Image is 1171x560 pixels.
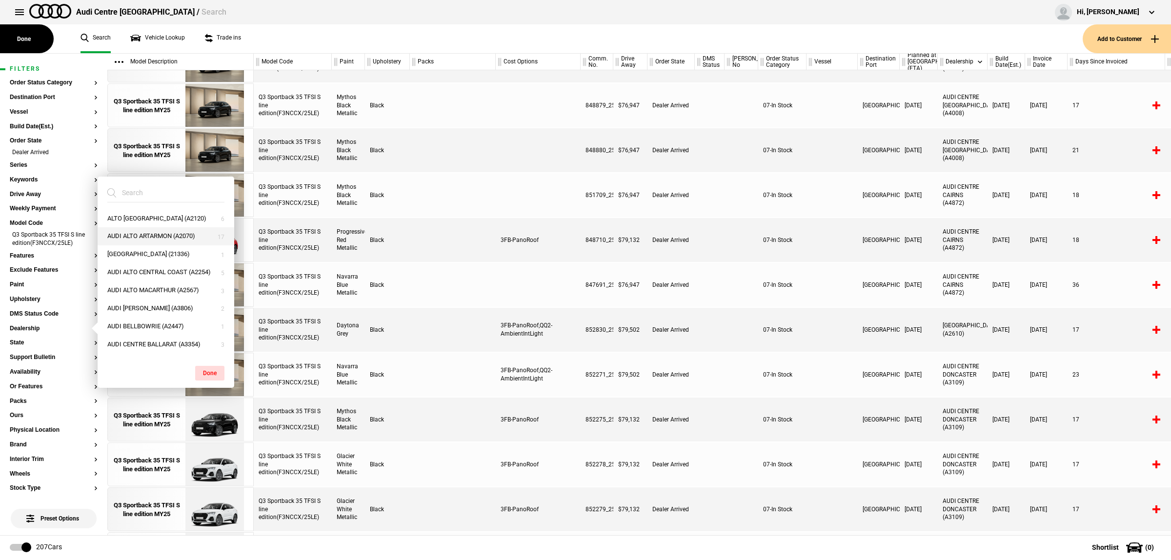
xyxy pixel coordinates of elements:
[758,54,806,70] div: Order Status Category
[10,231,98,249] li: Q3 Sportback 35 TFSI S line edition(F3NCCX/25LE)
[10,456,98,463] button: Interior Trim
[1068,218,1165,262] div: 18
[81,24,111,53] a: Search
[758,83,807,127] div: 07-In Stock
[332,308,365,352] div: Daytona Grey
[10,123,98,138] section: Build Date(Est.)
[10,354,98,369] section: Support Bulletin
[581,398,613,441] div: 852275_25
[900,83,938,127] div: [DATE]
[181,84,248,128] img: Audi_F3NCCX_25LE_FZ_0E0E_V72_WN8_X8C_(Nadin:_C62_V72_WN8)_ext.png
[613,353,647,397] div: $79,502
[332,353,365,397] div: Navarra Blue Metallic
[365,173,410,217] div: Black
[647,54,694,70] div: Order State
[647,128,695,172] div: Dealer Arrived
[613,263,647,307] div: $76,947
[938,353,988,397] div: AUDI CENTRE DONCASTER (A3109)
[858,128,900,172] div: [GEOGRAPHIC_DATA]
[76,7,226,18] div: Audi Centre [GEOGRAPHIC_DATA] /
[581,308,613,352] div: 852830_25
[758,128,807,172] div: 07-In Stock
[496,308,581,352] div: 3FB-PanoRoof,QQ2-AmbientIntLight
[332,487,365,531] div: Glacier White Metallic
[10,471,98,485] section: Wheels
[254,173,332,217] div: Q3 Sportback 35 TFSI S line edition(F3NCCX/25LE)
[858,173,900,217] div: [GEOGRAPHIC_DATA]
[496,54,580,70] div: Cost Options
[181,488,248,532] img: Audi_F3NCCX_25LE_FZ_2Y2Y_3FB_6FJ_V72_WN8_X8C_(Nadin:_3FB_6FJ_C62_V72_WN8)_ext.png
[1025,308,1068,352] div: [DATE]
[858,263,900,307] div: [GEOGRAPHIC_DATA]
[10,296,98,303] button: Upholstery
[858,398,900,441] div: [GEOGRAPHIC_DATA]
[647,218,695,262] div: Dealer Arrived
[332,173,365,217] div: Mythos Black Metallic
[496,442,581,486] div: 3FB-PanoRoof
[988,128,1025,172] div: [DATE]
[10,191,98,198] button: Drive Away
[938,128,988,172] div: AUDI CENTRE [GEOGRAPHIC_DATA] (A4008)
[1068,487,1165,531] div: 17
[10,94,98,109] section: Destination Port
[613,218,647,262] div: $79,132
[613,83,647,127] div: $76,947
[181,443,248,487] img: Audi_F3NCCX_25LE_FZ_2Y2Y_3FB_6FJ_V72_WN8_X8C_(Nadin:_3FB_6FJ_C62_V72_WN8)_ext.png
[29,4,71,19] img: audi.png
[938,173,988,217] div: AUDI CENTRE CAIRNS (A4872)
[98,300,234,318] button: AUDI [PERSON_NAME] (A3806)
[98,227,234,245] button: AUDI ALTO ARTARMON (A2070)
[202,7,226,17] span: Search
[10,123,98,130] button: Build Date(Est.)
[10,220,98,227] button: Model Code
[1025,442,1068,486] div: [DATE]
[900,54,937,70] div: Planned at [GEOGRAPHIC_DATA] (ETA)
[758,353,807,397] div: 07-In Stock
[581,218,613,262] div: 848710_25
[365,398,410,441] div: Black
[365,487,410,531] div: Black
[10,177,98,191] section: Keywords
[365,353,410,397] div: Black
[1068,83,1165,127] div: 17
[1025,173,1068,217] div: [DATE]
[10,441,98,448] button: Brand
[647,487,695,531] div: Dealer Arrived
[254,398,332,441] div: Q3 Sportback 35 TFSI S line edition(F3NCCX/25LE)
[758,398,807,441] div: 07-In Stock
[10,66,98,72] h1: Filters
[10,191,98,206] section: Drive Away
[10,109,98,123] section: Vessel
[613,398,647,441] div: $79,132
[36,542,62,552] div: 207 Cars
[28,503,79,522] span: Preset Options
[10,354,98,361] button: Support Bulletin
[496,218,581,262] div: 3FB-PanoRoof
[113,84,181,128] a: Q3 Sportback 35 TFSI S line edition MY25
[10,281,98,288] button: Paint
[10,296,98,311] section: Upholstery
[988,173,1025,217] div: [DATE]
[613,442,647,486] div: $79,132
[900,308,938,352] div: [DATE]
[758,308,807,352] div: 07-In Stock
[10,340,98,354] section: State
[1068,128,1165,172] div: 21
[254,308,332,352] div: Q3 Sportback 35 TFSI S line edition(F3NCCX/25LE)
[98,354,234,372] button: AUDI [GEOGRAPHIC_DATA] (A3188)
[10,383,98,390] button: Or Features
[1025,353,1068,397] div: [DATE]
[900,487,938,531] div: [DATE]
[10,162,98,177] section: Series
[858,54,899,70] div: Destination Port
[988,487,1025,531] div: [DATE]
[988,218,1025,262] div: [DATE]
[365,263,410,307] div: Black
[10,220,98,252] section: Model CodeQ3 Sportback 35 TFSI S line edition(F3NCCX/25LE)
[10,162,98,169] button: Series
[613,487,647,531] div: $79,132
[10,94,98,101] button: Destination Port
[181,174,248,218] img: Audi_F3NCCX_25LE_FZ_0E0E_V72_WN8_X8C_(Nadin:_C62_V72_WN8)_ext.png
[10,80,98,94] section: Order Status Category
[113,129,181,173] a: Q3 Sportback 35 TFSI S line edition MY25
